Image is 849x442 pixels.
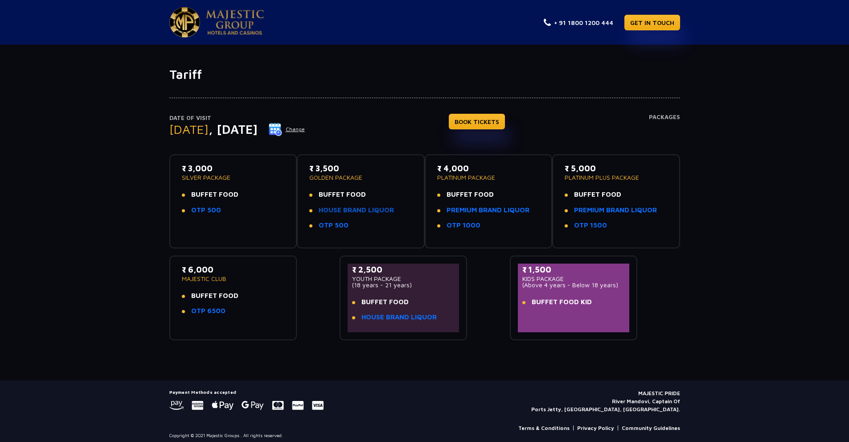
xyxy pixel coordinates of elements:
[522,276,625,282] p: KIDS PACKAGE
[522,282,625,288] p: (Above 4 years - Below 18 years)
[182,162,285,174] p: ₹ 3,000
[182,174,285,181] p: SILVER PACKAGE
[565,162,668,174] p: ₹ 5,000
[447,205,529,215] a: PREMIUM BRAND LIQUOR
[532,297,592,307] span: BUFFET FOOD KID
[565,174,668,181] p: PLATINUM PLUS PACKAGE
[352,282,455,288] p: (18 years - 21 years)
[209,122,258,136] span: , [DATE]
[169,122,209,136] span: [DATE]
[319,220,349,231] a: OTP 500
[622,424,680,432] a: Community Guidelines
[268,122,305,136] button: Change
[169,67,680,82] h1: Tariff
[169,7,200,37] img: Majestic Pride
[309,162,412,174] p: ₹ 3,500
[319,190,366,200] span: BUFFET FOOD
[544,18,613,27] a: + 91 1800 1200 444
[361,312,437,322] a: HOUSE BRAND LIQUOR
[574,190,621,200] span: BUFFET FOOD
[309,174,412,181] p: GOLDEN PACKAGE
[319,205,394,215] a: HOUSE BRAND LIQUOR
[169,432,283,439] p: Copyright © 2021 Majestic Groups . All rights reserved.
[522,264,625,276] p: ₹ 1,500
[191,205,221,215] a: OTP 500
[437,162,540,174] p: ₹ 4,000
[191,306,226,316] a: OTP 6500
[191,291,238,301] span: BUFFET FOOD
[206,10,264,35] img: Majestic Pride
[577,424,614,432] a: Privacy Policy
[574,205,657,215] a: PREMIUM BRAND LIQUOR
[437,174,540,181] p: PLATINUM PACKAGE
[518,424,570,432] a: Terms & Conditions
[449,114,505,129] a: BOOK TICKETS
[447,220,480,231] a: OTP 1000
[352,276,455,282] p: YOUTH PACKAGE
[169,114,305,123] p: Date of Visit
[361,297,409,307] span: BUFFET FOOD
[531,389,680,413] p: MAJESTIC PRIDE River Mandovi, Captain Of Ports Jetty, [GEOGRAPHIC_DATA], [GEOGRAPHIC_DATA].
[182,276,285,282] p: MAJESTIC CLUB
[649,114,680,146] h4: Packages
[624,15,680,30] a: GET IN TOUCH
[447,190,494,200] span: BUFFET FOOD
[191,190,238,200] span: BUFFET FOOD
[169,389,324,395] h5: Payment Methods accepted
[352,264,455,276] p: ₹ 2,500
[574,220,607,231] a: OTP 1500
[182,264,285,276] p: ₹ 6,000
